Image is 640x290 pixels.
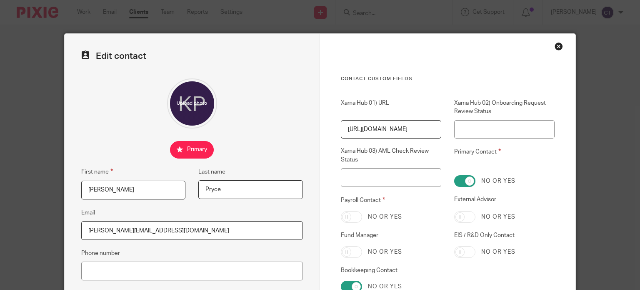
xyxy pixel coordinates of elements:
[454,231,555,240] label: EIS / R&D Only Contact
[341,99,441,116] label: Xama Hub 01) URL
[454,195,555,205] label: External Advisor
[341,195,441,205] label: Payroll Contact
[454,99,555,116] label: Xama Hub 02) Onboarding Request Review Status
[368,248,402,256] label: No or yes
[341,76,555,82] h3: Contact Custom fields
[341,231,441,240] label: Fund Manager
[81,209,95,217] label: Email
[454,147,555,169] label: Primary Contact
[341,147,441,164] label: Xama Hub 03) AML Check Review Status
[555,42,563,50] div: Close this dialog window
[81,50,303,62] h2: Edit contact
[81,249,120,257] label: Phone number
[81,167,113,177] label: First name
[481,213,515,221] label: No or yes
[481,177,515,185] label: No or yes
[198,168,225,176] label: Last name
[481,248,515,256] label: No or yes
[368,213,402,221] label: No or yes
[341,266,441,275] label: Bookkeeping Contact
